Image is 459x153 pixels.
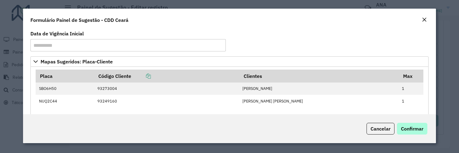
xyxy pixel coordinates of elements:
td: 93273004 [94,83,239,95]
td: 93249160 [94,95,239,107]
th: Código Cliente [94,70,239,83]
th: Max [399,70,423,83]
button: Close [420,16,429,24]
td: [PERSON_NAME] [239,83,399,95]
em: Fechar [422,17,427,22]
th: Clientes [239,70,399,83]
a: Copiar [131,73,151,79]
th: Placa [36,70,94,83]
td: 1 [399,95,423,107]
td: NUQ2C44 [36,95,94,107]
button: Cancelar [367,123,394,135]
span: Mapas Sugeridos: Placa-Cliente [41,59,113,64]
a: Mapas Sugeridos: Placa-Cliente [30,56,429,67]
td: [PERSON_NAME] [PERSON_NAME] [239,95,399,107]
td: 1 [399,83,423,95]
label: Observações [36,113,65,121]
h4: Formulário Painel de Sugestão - CDD Ceará [30,16,128,24]
button: Confirmar [397,123,427,135]
label: Data de Vigência Inicial [30,30,84,37]
span: Cancelar [371,126,390,132]
td: SBO6H50 [36,83,94,95]
span: Confirmar [401,126,423,132]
